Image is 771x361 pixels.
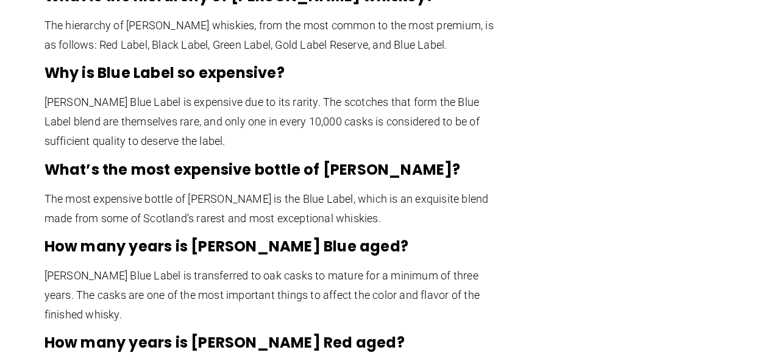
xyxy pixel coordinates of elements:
[44,63,496,83] h3: Why is Blue Label so expensive?
[44,160,496,180] h3: What’s the most expensive bottle of [PERSON_NAME]?
[44,237,496,256] h3: How many years is [PERSON_NAME] Blue aged?
[44,93,496,151] p: [PERSON_NAME] Blue Label is expensive due to its rarity. The scotches that form the Blue Label bl...
[44,16,496,55] p: The hierarchy of [PERSON_NAME] whiskies, from the most common to the most premium, is as follows:...
[44,189,496,228] p: The most expensive bottle of [PERSON_NAME] is the Blue Label, which is an exquisite blend made fr...
[44,266,496,324] p: [PERSON_NAME] Blue Label is transferred to oak casks to mature for a minimum of three years. The ...
[44,333,496,352] h3: How many years is [PERSON_NAME] Red aged?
